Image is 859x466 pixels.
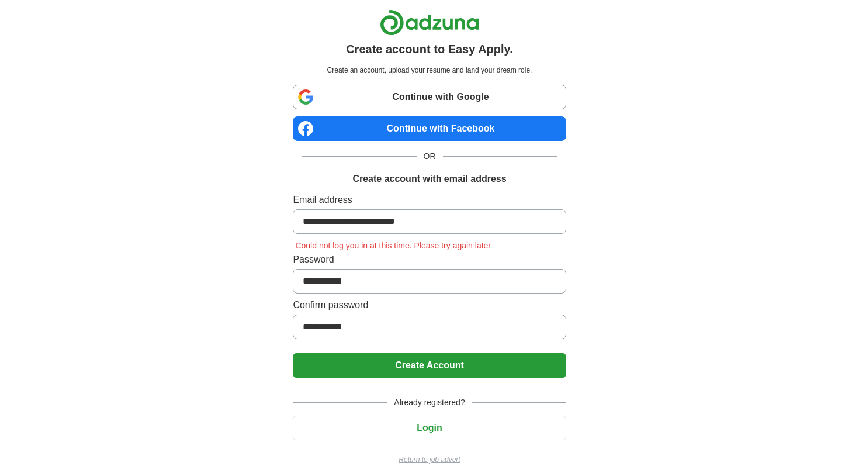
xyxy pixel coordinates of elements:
button: Create Account [293,353,566,378]
span: Could not log you in at this time. Please try again later [293,241,493,250]
p: Create an account, upload your resume and land your dream role. [295,65,563,75]
a: Return to job advert [293,454,566,465]
a: Continue with Facebook [293,116,566,141]
span: OR [417,150,443,163]
h1: Create account with email address [352,172,506,186]
label: Email address [293,193,566,207]
button: Login [293,416,566,440]
label: Password [293,253,566,267]
a: Login [293,423,566,433]
h1: Create account to Easy Apply. [346,40,513,58]
a: Continue with Google [293,85,566,109]
span: Already registered? [387,396,472,409]
img: Adzuna logo [380,9,479,36]
label: Confirm password [293,298,566,312]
